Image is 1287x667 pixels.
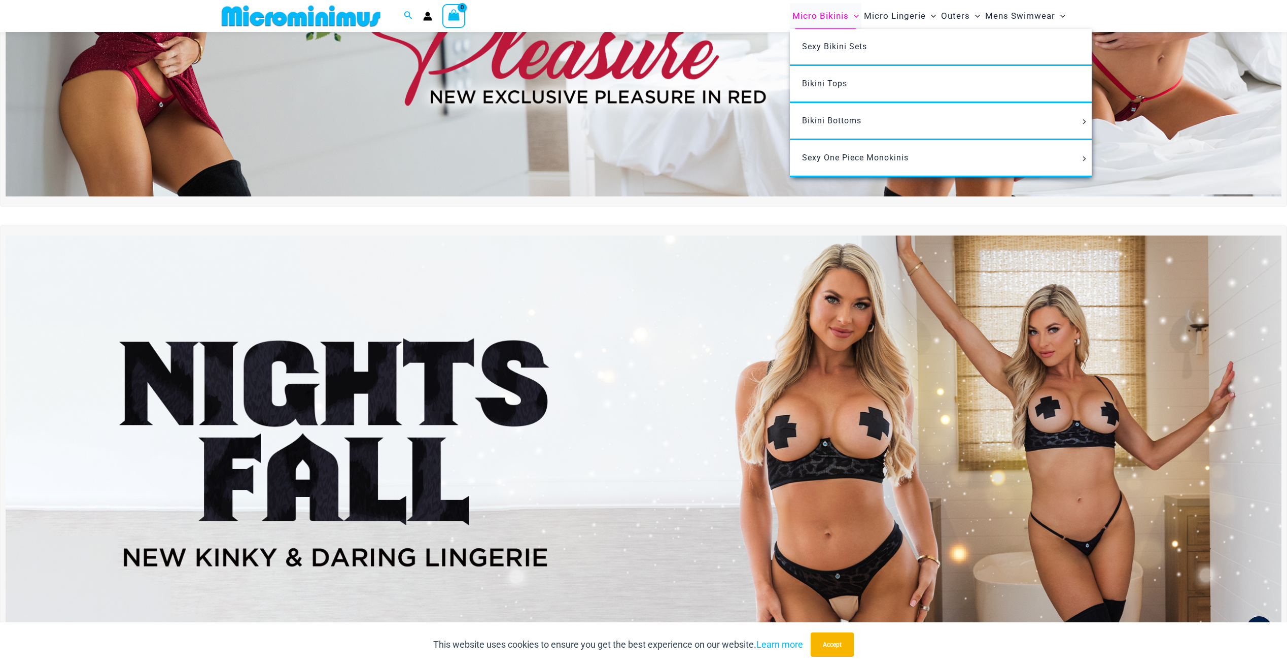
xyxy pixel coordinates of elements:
a: Bikini BottomsMenu ToggleMenu Toggle [790,103,1092,140]
span: Sexy Bikini Sets [802,42,867,51]
a: OutersMenu ToggleMenu Toggle [938,3,983,29]
span: Bikini Bottoms [802,116,861,125]
a: Sexy Bikini Sets [790,29,1092,66]
a: Micro BikinisMenu ToggleMenu Toggle [790,3,861,29]
span: Sexy One Piece Monokinis [802,153,909,162]
a: Sexy One Piece MonokinisMenu ToggleMenu Toggle [790,140,1092,177]
span: Menu Toggle [1079,156,1090,161]
span: Menu Toggle [926,3,936,29]
a: View Shopping Cart, empty [442,4,466,27]
a: Search icon link [404,10,413,22]
img: MM SHOP LOGO FLAT [218,5,385,27]
a: Learn more [756,639,803,650]
a: Micro LingerieMenu ToggleMenu Toggle [861,3,938,29]
span: Micro Bikinis [792,3,849,29]
span: Menu Toggle [970,3,980,29]
span: Outers [941,3,970,29]
span: Micro Lingerie [864,3,926,29]
span: Bikini Tops [802,79,847,88]
p: This website uses cookies to ensure you get the best experience on our website. [433,637,803,652]
button: Accept [811,632,854,657]
span: Menu Toggle [1079,119,1090,124]
span: Menu Toggle [1055,3,1065,29]
span: Menu Toggle [849,3,859,29]
a: Account icon link [423,12,432,21]
a: Bikini Tops [790,66,1092,103]
nav: Site Navigation [788,2,1070,30]
span: Mens Swimwear [985,3,1055,29]
a: Mens SwimwearMenu ToggleMenu Toggle [983,3,1068,29]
